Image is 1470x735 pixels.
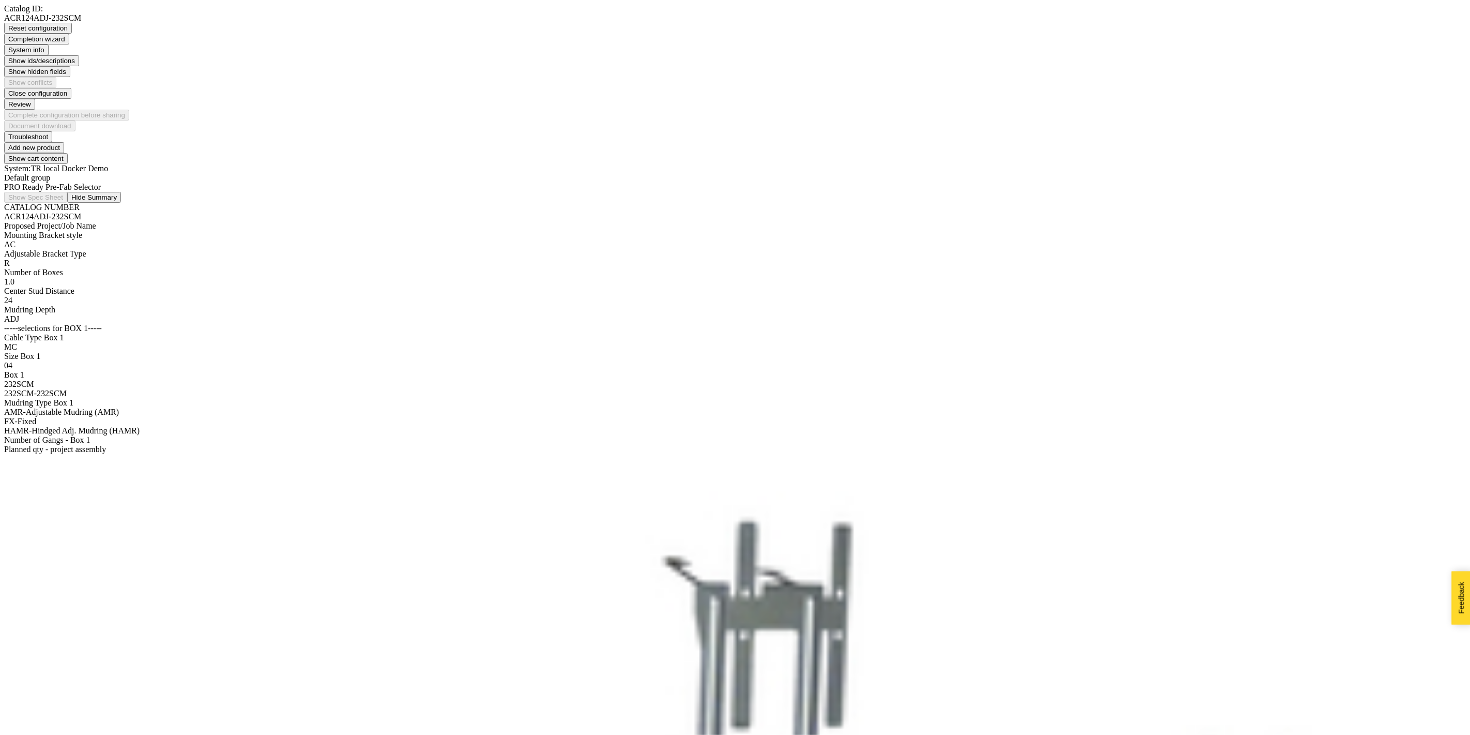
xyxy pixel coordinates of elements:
div: MC [4,342,1466,352]
span: Show ids/descriptions [8,57,75,65]
span: AMR [4,408,23,416]
div: ACR124ADJ-232SCM [4,13,1466,23]
span: Completion wizard [8,35,65,43]
span: Reset configuration [8,24,68,32]
div: Number of Gangs - Box 1 [4,436,1466,445]
div: - Adjustable Mudring (AMR) [4,408,1466,417]
div: ACR124ADJ-232SCM [4,212,1466,221]
span: Add new product [8,144,60,152]
div: Mudring Type Box 1 [4,398,1466,408]
button: Show cart content [4,153,68,164]
div: Number of Boxes [4,268,1466,287]
div: CATALOG NUMBER [4,203,1466,221]
div: PRO Ready Pre-Fab Selector [4,183,1466,192]
span: Review [8,100,31,108]
button: Add new product [4,142,64,153]
div: Mudring Depth [4,305,1466,324]
button: Review [4,99,35,110]
div: R [4,259,1466,268]
span: Close configuration [8,89,67,97]
button: System info [4,44,49,55]
div: Planned qty - project assembly [4,445,1466,454]
button: Show Spec Sheet [4,192,67,203]
button: Show hidden fields [4,66,70,77]
span: HAMR [4,426,29,435]
button: Completion wizard [4,34,69,44]
div: Proposed Project/Job Name [4,221,1466,231]
button: Show ids/descriptions [4,55,79,66]
div: Default group [4,173,1466,183]
button: Complete configuration before sharing [4,110,129,121]
div: 232SCM [4,380,1466,389]
span: Document download [8,122,71,130]
span: 232SCM [4,389,34,398]
span: System info [8,46,44,54]
button: Show conflicts [4,77,56,88]
div: -----selections for BOX 1----- [4,324,1466,333]
div: System: TR local Docker Demo [4,164,1466,173]
div: Center Stud Distance [4,287,1466,305]
button: Troubleshoot [4,131,52,142]
span: FX [4,417,14,426]
div: 1.0 [4,277,1466,287]
button: Close configuration [4,88,71,99]
span: Show hidden fields [8,68,66,76]
div: - Fixed [4,417,1466,426]
div: Cable Type Box 1 [4,333,1466,352]
div: Catalog ID: [4,4,1466,13]
div: Box 1 [4,370,1466,389]
div: ADJ [4,314,1466,324]
div: AC [4,240,1466,249]
span: Show conflicts [8,79,52,86]
div: - 232SCM [4,389,1466,398]
span: Troubleshoot [8,133,48,141]
div: Size Box 1 [4,352,1466,370]
span: Complete configuration before sharing [8,111,125,119]
div: Mounting Bracket style [4,231,1466,249]
div: Adjustable Bracket Type [4,249,1466,268]
div: 24 [4,296,1466,305]
div: 04 [4,361,1466,370]
div: - Hindged Adj. Mudring (HAMR) [4,426,1466,436]
button: Hide Summary [67,192,121,203]
button: Reset configuration [4,23,72,34]
span: Show cart content [8,155,64,162]
button: Document download [4,121,75,131]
